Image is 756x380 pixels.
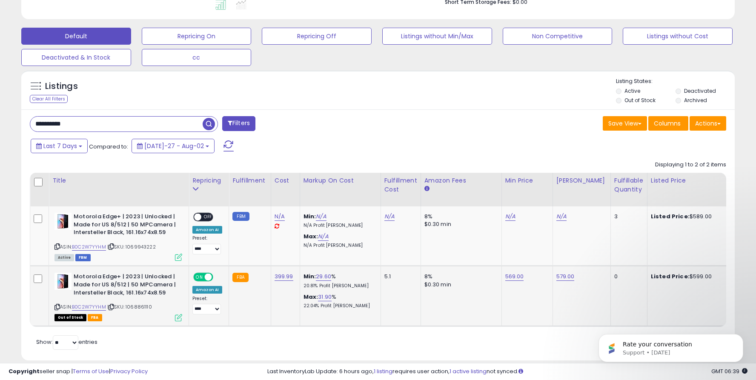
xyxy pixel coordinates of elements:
[424,185,430,193] small: Amazon Fees.
[382,28,492,45] button: Listings without Min/Max
[304,243,374,249] p: N/A Profit [PERSON_NAME]
[304,303,374,309] p: 22.04% Profit [PERSON_NAME]
[316,272,331,281] a: 29.60
[74,213,177,239] b: Motorola Edge+ | 2023 | Unlocked | Made for US 8/512 | 50 MPCamera | Intersteller Black, 161.16x7...
[505,272,524,281] a: 569.00
[318,232,328,241] a: N/A
[267,368,747,376] div: Last InventoryLab Update: 6 hours ago, requires user action, not synced.
[52,176,185,185] div: Title
[232,212,249,221] small: FBM
[651,272,690,280] b: Listed Price:
[651,176,724,185] div: Listed Price
[192,286,222,294] div: Amazon AI
[505,176,549,185] div: Min Price
[54,254,74,261] span: All listings currently available for purchase on Amazon
[318,293,332,301] a: 31.90
[651,212,690,220] b: Listed Price:
[424,213,495,220] div: 8%
[72,243,106,251] a: B0C2W7YYHM
[624,87,640,94] label: Active
[142,49,252,66] button: cc
[192,296,222,315] div: Preset:
[384,273,414,280] div: 5.1
[603,116,647,131] button: Save View
[614,273,641,280] div: 0
[304,283,374,289] p: 20.81% Profit [PERSON_NAME]
[54,314,86,321] span: All listings that are currently out of stock and unavailable for purchase on Amazon
[201,214,215,221] span: OFF
[54,273,182,320] div: ASIN:
[110,367,148,375] a: Privacy Policy
[192,176,225,185] div: Repricing
[54,213,72,230] img: 412R6G9vv5L._SL40_.jpg
[222,116,255,131] button: Filters
[654,119,681,128] span: Columns
[304,232,318,240] b: Max:
[651,273,722,280] div: $599.00
[144,142,204,150] span: [DATE]-27 - Aug-02
[89,143,128,151] span: Compared to:
[54,213,182,260] div: ASIN:
[43,142,77,150] span: Last 7 Days
[192,226,222,234] div: Amazon AI
[275,212,285,221] a: N/A
[36,338,97,346] span: Show: entries
[75,254,91,261] span: FBM
[374,367,392,375] a: 1 listing
[304,223,374,229] p: N/A Profit [PERSON_NAME]
[655,161,726,169] div: Displaying 1 to 2 of 2 items
[556,272,575,281] a: 579.00
[73,367,109,375] a: Terms of Use
[623,28,733,45] button: Listings without Cost
[88,314,102,321] span: FBA
[304,293,318,301] b: Max:
[424,273,495,280] div: 8%
[232,176,267,185] div: Fulfillment
[586,316,756,376] iframe: Intercom notifications message
[616,77,734,86] p: Listing States:
[384,212,395,221] a: N/A
[132,139,215,153] button: [DATE]-27 - Aug-02
[424,281,495,289] div: $0.30 min
[74,273,177,299] b: Motorola Edge+ | 2023 | Unlocked | Made for US 8/512 | 50 MPCamera | Intersteller Black, 161.16x7...
[31,139,88,153] button: Last 7 Days
[614,213,641,220] div: 3
[424,176,498,185] div: Amazon Fees
[304,273,374,289] div: %
[21,28,131,45] button: Default
[503,28,613,45] button: Non Competitive
[651,213,722,220] div: $589.00
[614,176,644,194] div: Fulfillable Quantity
[684,87,716,94] label: Deactivated
[304,293,374,309] div: %
[232,273,248,282] small: FBA
[316,212,326,221] a: N/A
[142,28,252,45] button: Repricing On
[304,176,377,185] div: Markup on Cost
[648,116,688,131] button: Columns
[505,212,515,221] a: N/A
[450,367,487,375] a: 1 active listing
[275,176,296,185] div: Cost
[9,367,40,375] strong: Copyright
[556,212,567,221] a: N/A
[690,116,726,131] button: Actions
[192,235,222,254] div: Preset:
[212,274,226,281] span: OFF
[384,176,417,194] div: Fulfillment Cost
[262,28,372,45] button: Repricing Off
[424,220,495,228] div: $0.30 min
[21,49,131,66] button: Deactivated & In Stock
[275,272,293,281] a: 399.99
[684,97,707,104] label: Archived
[556,176,607,185] div: [PERSON_NAME]
[72,303,106,311] a: B0C2W7YYHM
[194,274,205,281] span: ON
[304,272,316,280] b: Min:
[54,273,72,290] img: 412R6G9vv5L._SL40_.jpg
[107,243,156,250] span: | SKU: 1069943222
